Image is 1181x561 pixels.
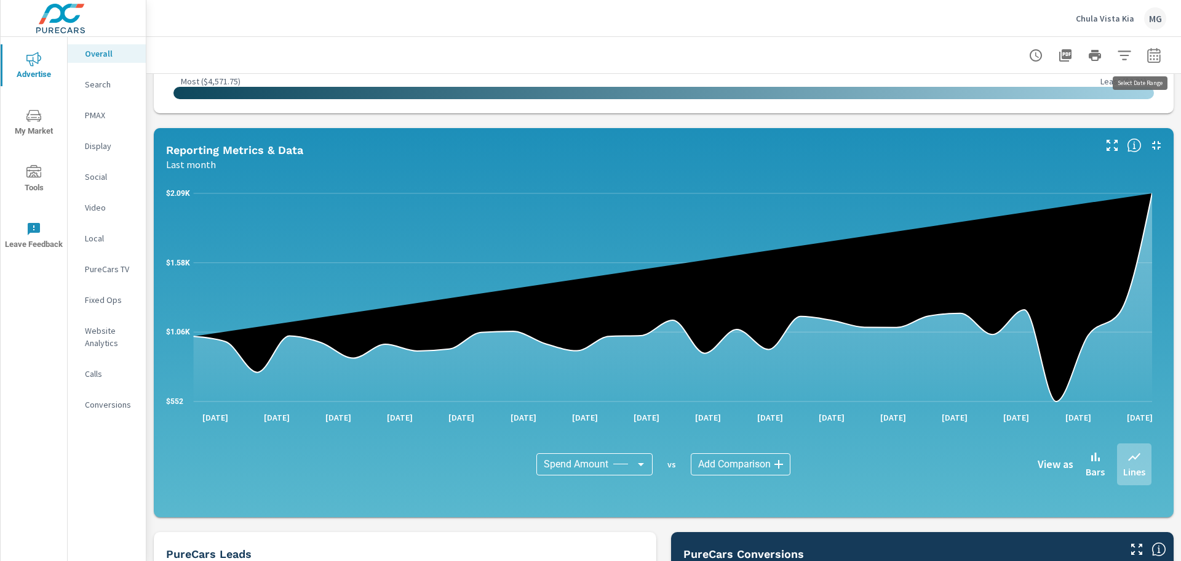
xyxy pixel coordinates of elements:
[625,411,668,424] p: [DATE]
[686,411,730,424] p: [DATE]
[68,395,146,414] div: Conversions
[68,291,146,309] div: Fixed Ops
[1147,135,1166,155] button: Minimize Widget
[653,459,691,470] p: vs
[440,411,483,424] p: [DATE]
[68,365,146,383] div: Calls
[563,411,606,424] p: [DATE]
[85,294,136,306] p: Fixed Ops
[691,453,790,475] div: Add Comparison
[68,260,146,278] div: PureCars TV
[1127,138,1142,153] span: Understand performance data overtime and see how metrics compare to each other.
[166,397,183,406] text: $552
[194,411,237,424] p: [DATE]
[995,411,1038,424] p: [DATE]
[4,222,63,252] span: Leave Feedback
[1086,464,1105,479] p: Bars
[85,325,136,349] p: Website Analytics
[85,109,136,121] p: PMAX
[1,37,67,264] div: nav menu
[68,137,146,155] div: Display
[166,328,190,336] text: $1.06K
[4,108,63,139] span: My Market
[536,453,653,475] div: Spend Amount
[1038,458,1073,470] h6: View as
[317,411,360,424] p: [DATE]
[255,411,298,424] p: [DATE]
[68,106,146,124] div: PMAX
[85,47,136,60] p: Overall
[85,263,136,275] p: PureCars TV
[85,201,136,214] p: Video
[683,547,804,560] h5: PureCars Conversions
[85,398,136,411] p: Conversions
[68,229,146,248] div: Local
[85,171,136,183] p: Social
[1151,542,1166,557] span: Understand conversion over the selected time range.
[1123,464,1145,479] p: Lines
[378,411,421,424] p: [DATE]
[85,78,136,91] p: Search
[166,157,216,172] p: Last month
[933,411,976,424] p: [DATE]
[166,547,252,560] h5: PureCars Leads
[4,52,63,82] span: Advertise
[68,198,146,217] div: Video
[166,143,303,156] h5: Reporting Metrics & Data
[810,411,853,424] p: [DATE]
[1076,13,1134,24] p: Chula Vista Kia
[68,75,146,94] div: Search
[1144,7,1166,30] div: MG
[1100,76,1147,87] p: Least ( $2.91 )
[749,411,792,424] p: [DATE]
[1118,411,1161,424] p: [DATE]
[85,368,136,380] p: Calls
[166,259,190,267] text: $1.58K
[166,189,190,198] text: $2.09K
[502,411,545,424] p: [DATE]
[85,140,136,152] p: Display
[181,76,241,87] p: Most ( $4,571.75 )
[544,458,608,470] span: Spend Amount
[1127,539,1147,559] button: Make Fullscreen
[4,165,63,195] span: Tools
[68,167,146,186] div: Social
[68,321,146,352] div: Website Analytics
[698,458,771,470] span: Add Comparison
[872,411,915,424] p: [DATE]
[85,232,136,244] p: Local
[68,44,146,63] div: Overall
[1057,411,1100,424] p: [DATE]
